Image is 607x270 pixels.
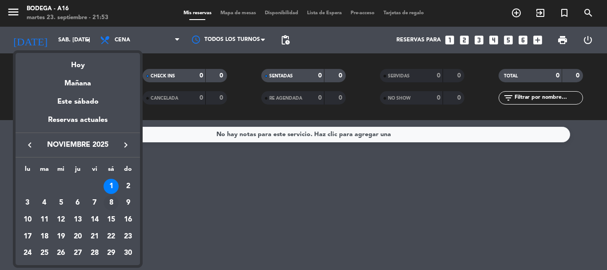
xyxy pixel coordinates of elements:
td: 22 de noviembre de 2025 [103,228,120,245]
button: keyboard_arrow_right [118,139,134,151]
td: 16 de noviembre de 2025 [120,211,136,228]
td: 4 de noviembre de 2025 [36,195,53,212]
div: 19 [53,229,68,244]
th: miércoles [52,164,69,178]
td: 15 de noviembre de 2025 [103,211,120,228]
div: Hoy [16,53,140,71]
div: 9 [120,195,136,210]
th: martes [36,164,53,178]
div: 10 [20,212,35,227]
div: 20 [70,229,85,244]
td: 14 de noviembre de 2025 [86,211,103,228]
td: 24 de noviembre de 2025 [19,245,36,262]
div: Mañana [16,71,140,89]
div: 23 [120,229,136,244]
i: keyboard_arrow_right [120,140,131,150]
td: 3 de noviembre de 2025 [19,195,36,212]
div: 17 [20,229,35,244]
div: 11 [37,212,52,227]
td: 25 de noviembre de 2025 [36,245,53,262]
div: 6 [70,195,85,210]
td: 21 de noviembre de 2025 [86,228,103,245]
td: 5 de noviembre de 2025 [52,195,69,212]
td: 8 de noviembre de 2025 [103,195,120,212]
div: 29 [104,246,119,261]
div: 22 [104,229,119,244]
td: 23 de noviembre de 2025 [120,228,136,245]
td: NOV. [19,178,103,195]
div: 5 [53,195,68,210]
div: 25 [37,246,52,261]
td: 12 de noviembre de 2025 [52,211,69,228]
td: 27 de noviembre de 2025 [69,245,86,262]
td: 26 de noviembre de 2025 [52,245,69,262]
div: Reservas actuales [16,114,140,133]
div: 16 [120,212,136,227]
td: 20 de noviembre de 2025 [69,228,86,245]
th: jueves [69,164,86,178]
div: 12 [53,212,68,227]
div: 4 [37,195,52,210]
div: 26 [53,246,68,261]
td: 19 de noviembre de 2025 [52,228,69,245]
div: 21 [87,229,102,244]
td: 9 de noviembre de 2025 [120,195,136,212]
td: 2 de noviembre de 2025 [120,178,136,195]
th: lunes [19,164,36,178]
div: 3 [20,195,35,210]
td: 30 de noviembre de 2025 [120,245,136,262]
span: noviembre 2025 [38,139,118,151]
td: 11 de noviembre de 2025 [36,211,53,228]
td: 13 de noviembre de 2025 [69,211,86,228]
button: keyboard_arrow_left [22,139,38,151]
th: sábado [103,164,120,178]
th: viernes [86,164,103,178]
div: 27 [70,246,85,261]
th: domingo [120,164,136,178]
div: 2 [120,179,136,194]
td: 7 de noviembre de 2025 [86,195,103,212]
div: 30 [120,246,136,261]
div: 24 [20,246,35,261]
div: 15 [104,212,119,227]
td: 29 de noviembre de 2025 [103,245,120,262]
div: 28 [87,246,102,261]
div: 7 [87,195,102,210]
div: 18 [37,229,52,244]
td: 6 de noviembre de 2025 [69,195,86,212]
td: 28 de noviembre de 2025 [86,245,103,262]
div: 8 [104,195,119,210]
div: 14 [87,212,102,227]
i: keyboard_arrow_left [24,140,35,150]
div: Este sábado [16,89,140,114]
td: 18 de noviembre de 2025 [36,228,53,245]
td: 10 de noviembre de 2025 [19,211,36,228]
td: 17 de noviembre de 2025 [19,228,36,245]
div: 13 [70,212,85,227]
div: 1 [104,179,119,194]
td: 1 de noviembre de 2025 [103,178,120,195]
